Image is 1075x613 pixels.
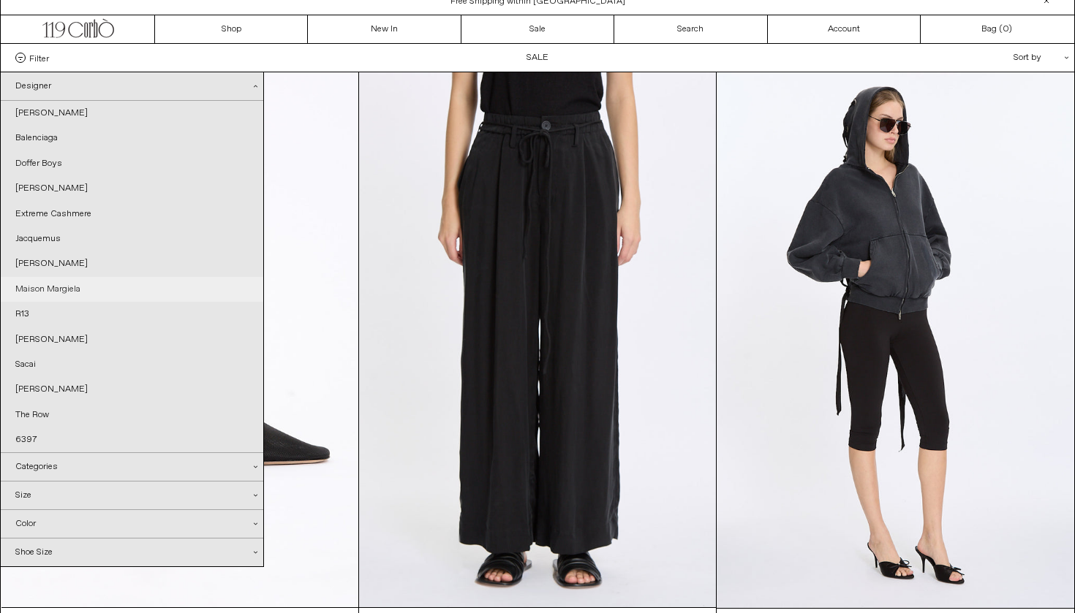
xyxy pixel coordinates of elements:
[1,277,263,302] a: Maison Margiela
[928,44,1060,72] div: Sort by
[308,15,461,43] a: New In
[1,352,263,377] a: Sacai
[1003,23,1012,36] span: )
[1,176,263,201] a: [PERSON_NAME]
[614,15,767,43] a: Search
[1,538,263,566] div: Shoe Size
[921,15,1074,43] a: Bag ()
[1,302,263,327] a: R13
[1,327,263,352] a: [PERSON_NAME]
[1,453,263,481] div: Categories
[1,226,263,251] a: Jacquemus
[717,72,1074,608] img: Balenciaga Lace-Up Zip-Up Hoodie
[1,481,263,509] div: Size
[1,202,263,226] a: Extreme Cashmere
[359,72,716,607] img: Lauren Manoogian Sanded Trouser
[29,53,49,63] span: Filter
[1,377,263,402] a: [PERSON_NAME]
[1,101,263,126] a: [PERSON_NAME]
[1,427,263,452] a: 6397
[1,151,263,176] a: Doffer Boys
[1,251,263,276] a: [PERSON_NAME]
[1,126,263,151] a: Balenciaga
[768,15,921,43] a: Account
[1,403,263,427] a: The Row
[155,15,308,43] a: Shop
[1,72,263,101] div: Designer
[1,510,263,538] div: Color
[1003,23,1008,35] span: 0
[461,15,614,43] a: Sale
